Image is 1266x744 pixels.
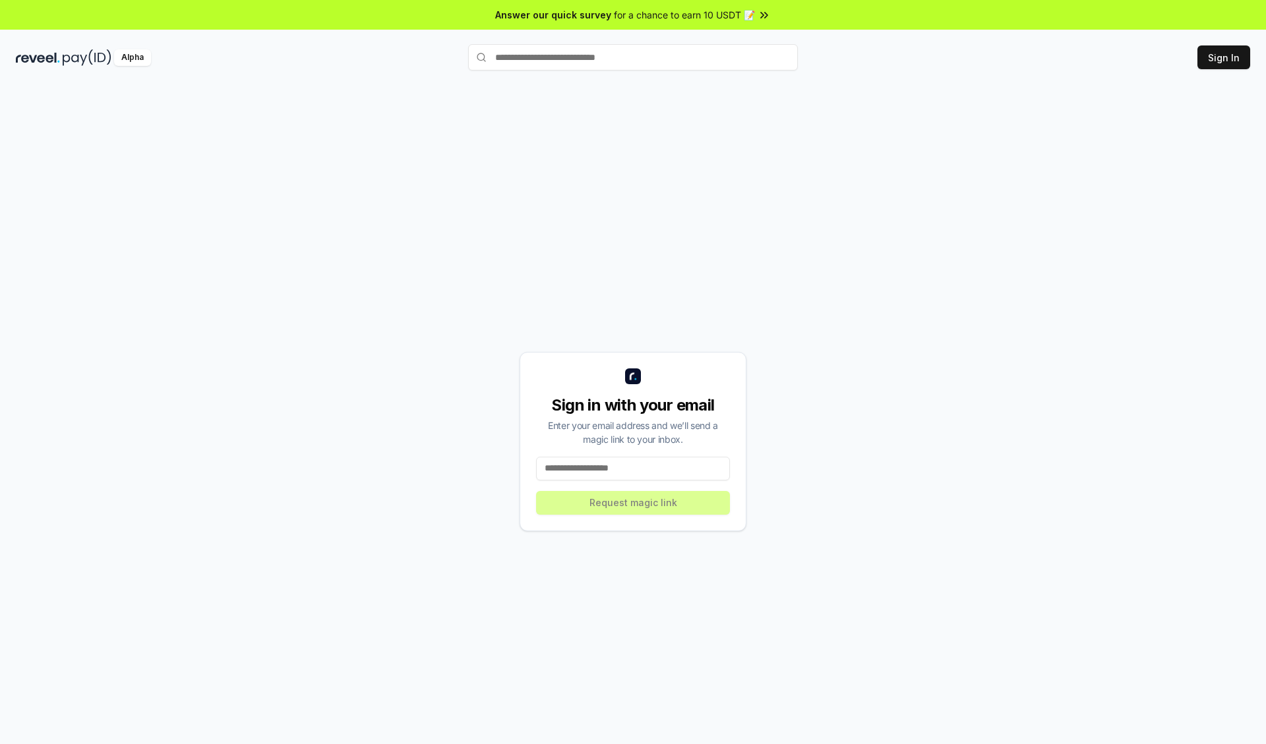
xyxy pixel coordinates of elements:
span: for a chance to earn 10 USDT 📝 [614,8,755,22]
span: Answer our quick survey [495,8,611,22]
img: reveel_dark [16,49,60,66]
img: logo_small [625,368,641,384]
div: Alpha [114,49,151,66]
div: Sign in with your email [536,395,730,416]
div: Enter your email address and we’ll send a magic link to your inbox. [536,418,730,446]
img: pay_id [63,49,111,66]
button: Sign In [1197,45,1250,69]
